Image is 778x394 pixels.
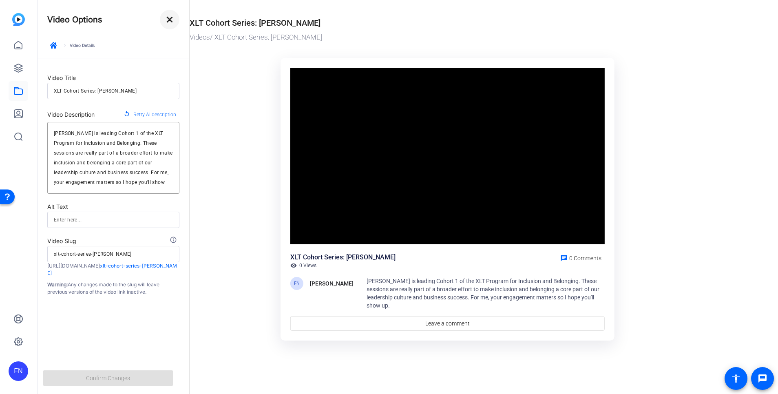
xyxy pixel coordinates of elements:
div: / XLT Cohort Series: [PERSON_NAME] [190,32,701,43]
div: XLT Cohort Series: [PERSON_NAME] [190,17,320,29]
div: Video Title [47,73,179,83]
mat-icon: visibility [290,262,297,269]
div: [PERSON_NAME] [310,279,354,288]
a: 0 Comments [557,252,605,262]
img: blue-gradient.svg [12,13,25,26]
mat-icon: replay [124,111,130,119]
input: Enter here... [54,86,173,96]
span: Retry AI description [133,109,176,120]
mat-icon: message [758,374,767,383]
mat-icon: chat [560,255,568,262]
div: FN [9,361,28,381]
span: xlt-cohort-series-[PERSON_NAME] [47,263,177,276]
strong: Warning: [47,281,68,288]
div: Alt Text [47,202,179,212]
mat-icon: accessibility [731,374,741,383]
div: Video Player [290,68,605,245]
div: Video Description [47,110,95,120]
div: FN [290,277,303,290]
button: Retry AI description [120,107,179,122]
h4: Video Options [47,15,102,24]
p: Any changes made to the slug will leave previous versions of the video link inactive. [47,281,179,296]
mat-icon: close [165,15,175,24]
mat-icon: info_outline [170,236,179,246]
span: Leave a comment [425,319,470,328]
span: [PERSON_NAME] is leading Cohort 1 of the XLT Program for Inclusion and Belonging. These sessions ... [367,278,599,309]
a: Leave a comment [290,316,605,331]
span: 0 Comments [569,255,601,261]
span: 0 Views [299,262,316,269]
span: [URL][DOMAIN_NAME] [47,263,100,269]
span: Video Slug [47,237,76,244]
input: Enter here... [54,215,173,225]
div: XLT Cohort Series: [PERSON_NAME] [290,252,396,262]
input: Enter here... [54,249,173,259]
a: Videos [190,33,210,41]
